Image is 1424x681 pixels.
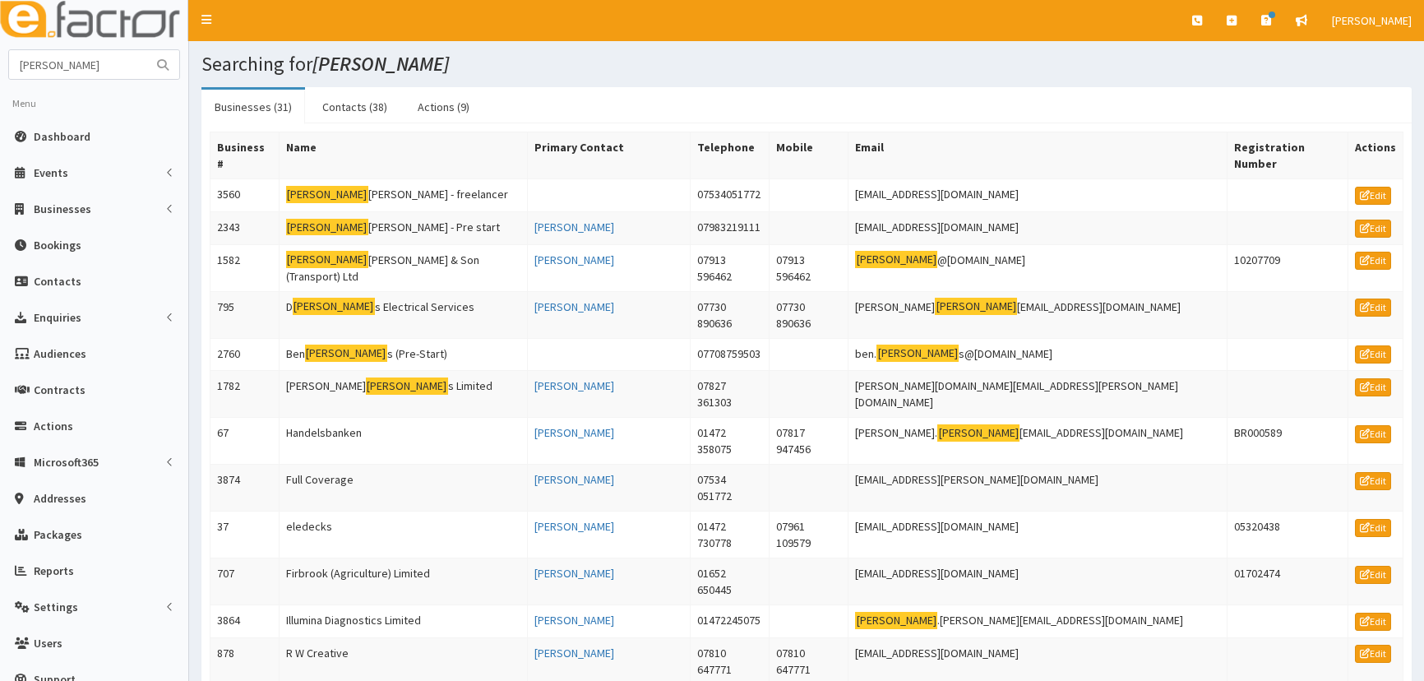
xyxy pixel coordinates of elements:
[210,179,280,212] td: 3560
[1355,645,1391,663] a: Edit
[405,90,483,124] a: Actions (9)
[1355,345,1391,364] a: Edit
[1355,613,1391,631] a: Edit
[690,179,769,212] td: 07534051772
[1355,187,1391,205] a: Edit
[690,605,769,638] td: 01472245075
[690,291,769,338] td: 07730 890636
[279,291,527,338] td: D s Electrical Services
[34,238,81,252] span: Bookings
[534,252,614,267] a: [PERSON_NAME]
[855,251,937,268] mark: [PERSON_NAME]
[34,563,74,578] span: Reports
[848,291,1228,338] td: [PERSON_NAME] [EMAIL_ADDRESS][DOMAIN_NAME]
[279,512,527,558] td: eledecks
[210,512,280,558] td: 37
[34,382,86,397] span: Contracts
[366,378,448,395] mark: [PERSON_NAME]
[1355,425,1391,443] a: Edit
[210,418,280,465] td: 67
[312,51,449,76] i: [PERSON_NAME]
[34,527,82,542] span: Packages
[34,346,86,361] span: Audiences
[534,220,614,234] a: [PERSON_NAME]
[876,345,959,362] mark: [PERSON_NAME]
[286,186,368,203] mark: [PERSON_NAME]
[769,291,848,338] td: 07730 890636
[34,202,91,216] span: Businesses
[34,310,81,325] span: Enquiries
[279,132,527,179] th: Name
[690,512,769,558] td: 01472 730778
[201,53,1412,75] h1: Searching for
[210,291,280,338] td: 795
[279,465,527,512] td: Full Coverage
[690,244,769,291] td: 07913 596462
[279,244,527,291] td: [PERSON_NAME] & Son (Transport) Ltd
[534,472,614,487] a: [PERSON_NAME]
[690,132,769,179] th: Telephone
[937,424,1019,442] mark: [PERSON_NAME]
[534,566,614,581] a: [PERSON_NAME]
[201,90,305,124] a: Businesses (31)
[210,132,280,179] th: Business #
[1355,299,1391,317] a: Edit
[1355,378,1391,396] a: Edit
[848,558,1228,605] td: [EMAIL_ADDRESS][DOMAIN_NAME]
[210,338,280,371] td: 2760
[34,419,73,433] span: Actions
[34,165,68,180] span: Events
[534,519,614,534] a: [PERSON_NAME]
[1228,418,1348,465] td: BR000589
[34,636,62,651] span: Users
[848,244,1228,291] td: @[DOMAIN_NAME]
[690,558,769,605] td: 01652 650445
[1355,220,1391,238] a: Edit
[210,371,280,418] td: 1782
[34,491,86,506] span: Addresses
[848,179,1228,212] td: [EMAIL_ADDRESS][DOMAIN_NAME]
[279,338,527,371] td: Ben s (Pre-Start)
[210,465,280,512] td: 3874
[210,605,280,638] td: 3864
[34,129,90,144] span: Dashboard
[848,605,1228,638] td: .[PERSON_NAME][EMAIL_ADDRESS][DOMAIN_NAME]
[210,211,280,244] td: 2343
[1355,519,1391,537] a: Edit
[1332,13,1412,28] span: [PERSON_NAME]
[534,613,614,628] a: [PERSON_NAME]
[848,465,1228,512] td: [EMAIL_ADDRESS][PERSON_NAME][DOMAIN_NAME]
[286,251,368,268] mark: [PERSON_NAME]
[1355,566,1391,584] a: Edit
[855,612,937,629] mark: [PERSON_NAME]
[848,132,1228,179] th: Email
[534,299,614,314] a: [PERSON_NAME]
[1355,252,1391,270] a: Edit
[1228,558,1348,605] td: 01702474
[279,605,527,638] td: Illumina Diagnostics Limited
[279,371,527,418] td: [PERSON_NAME] s Limited
[293,298,375,315] mark: [PERSON_NAME]
[279,558,527,605] td: Firbrook (Agriculture) Limited
[848,211,1228,244] td: [EMAIL_ADDRESS][DOMAIN_NAME]
[34,600,78,614] span: Settings
[848,338,1228,371] td: ben. s@[DOMAIN_NAME]
[279,418,527,465] td: Handelsbanken
[769,418,848,465] td: 07817 947456
[1355,472,1391,490] a: Edit
[534,425,614,440] a: [PERSON_NAME]
[935,298,1017,315] mark: [PERSON_NAME]
[286,219,368,236] mark: [PERSON_NAME]
[848,371,1228,418] td: [PERSON_NAME][DOMAIN_NAME][EMAIL_ADDRESS][PERSON_NAME][DOMAIN_NAME]
[309,90,400,124] a: Contacts (38)
[690,418,769,465] td: 01472 358075
[210,244,280,291] td: 1582
[690,465,769,512] td: 07534 051772
[769,512,848,558] td: 07961 109579
[1228,132,1348,179] th: Registration Number
[1228,244,1348,291] td: 10207709
[690,371,769,418] td: 07827 361303
[534,378,614,393] a: [PERSON_NAME]
[528,132,690,179] th: Primary Contact
[279,179,527,212] td: [PERSON_NAME] - freelancer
